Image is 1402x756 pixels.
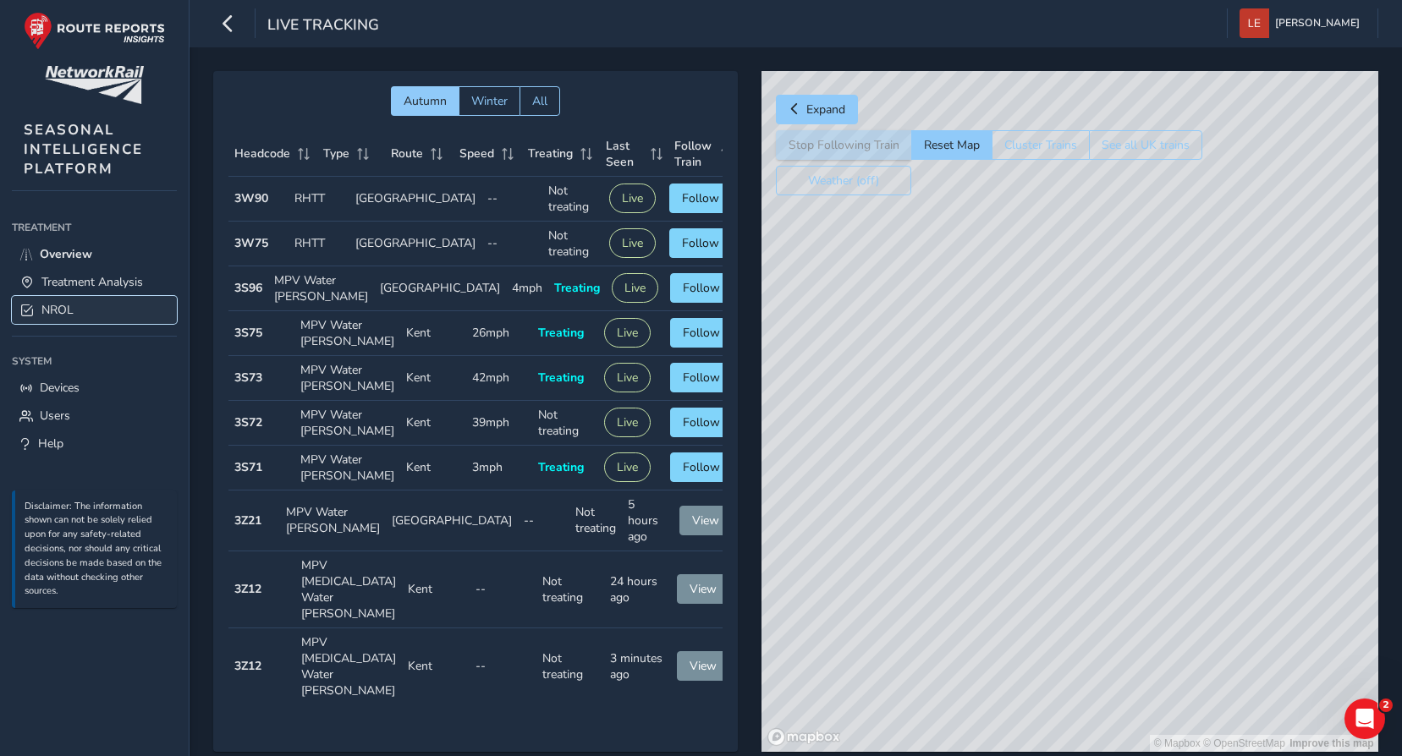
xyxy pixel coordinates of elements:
td: RHTT [289,177,349,222]
strong: 3S73 [234,370,262,386]
a: NROL [12,296,177,324]
strong: 3S96 [234,280,262,296]
strong: 3Z12 [234,581,261,597]
button: Reset Map [911,130,992,160]
img: diamond-layout [1240,8,1269,38]
strong: 3S72 [234,414,262,430]
button: View [679,506,732,535]
button: View [677,574,729,604]
span: Treating [528,145,573,162]
strong: 3Z21 [234,512,261,529]
td: MPV Water [PERSON_NAME] [294,311,400,356]
span: Follow Train [674,138,715,170]
iframe: Intercom live chat [1344,698,1385,739]
button: Follow [670,408,733,437]
td: Kent [400,311,466,356]
button: Live [604,408,651,437]
strong: 3W90 [234,190,268,206]
td: Kent [402,628,470,705]
button: Follow [670,452,733,482]
button: Follow [670,318,733,348]
td: 24 hours ago [604,551,672,628]
button: [PERSON_NAME] [1240,8,1366,38]
td: 3 minutes ago [604,628,672,705]
strong: 3S75 [234,325,262,341]
span: Users [40,408,70,424]
button: See all UK trains [1089,130,1202,160]
div: System [12,348,177,374]
td: Not treating [542,222,603,266]
span: All [532,93,547,109]
td: [GEOGRAPHIC_DATA] [386,490,518,551]
td: 3mph [466,446,532,490]
td: MPV Water [PERSON_NAME] [280,490,386,551]
td: 5 hours ago [622,490,674,551]
span: Follow [683,280,720,296]
td: Kent [400,356,466,401]
span: View [690,581,717,597]
td: Kent [402,551,470,628]
span: Winter [471,93,508,109]
a: Overview [12,240,177,268]
span: Autumn [404,93,447,109]
button: Follow [670,363,733,392]
td: 26mph [466,311,532,356]
span: Overview [40,246,92,262]
a: Help [12,430,177,457]
span: Treating [554,280,600,296]
button: Follow [670,273,733,303]
div: Treatment [12,215,177,240]
button: Winter [459,86,520,116]
td: -- [481,222,542,266]
td: [GEOGRAPHIC_DATA] [374,266,506,311]
span: Last Seen [606,138,645,170]
td: [GEOGRAPHIC_DATA] [349,222,481,266]
span: View [692,512,719,529]
span: 2 [1379,698,1393,712]
span: Follow [683,370,720,386]
button: All [520,86,560,116]
span: Treating [538,459,584,475]
td: Not treating [569,490,622,551]
button: Cluster Trains [992,130,1089,160]
span: Follow [683,414,720,430]
td: 4mph [506,266,548,311]
td: MPV Water [PERSON_NAME] [268,266,374,311]
span: View [690,658,717,674]
span: Speed [459,145,494,162]
button: Follow [669,228,732,258]
td: Kent [400,401,466,446]
strong: 3Z12 [234,658,261,674]
span: Help [38,436,63,452]
td: Not treating [532,401,598,446]
td: [GEOGRAPHIC_DATA] [349,177,481,222]
a: Treatment Analysis [12,268,177,296]
td: -- [481,177,542,222]
button: Live [612,273,658,303]
button: Autumn [391,86,459,116]
button: Live [604,452,651,482]
button: Live [609,184,656,213]
td: -- [518,490,569,551]
span: Type [323,145,349,162]
span: Follow [683,325,720,341]
span: Route [391,145,423,162]
td: MPV [MEDICAL_DATA] Water [PERSON_NAME] [295,551,402,628]
span: [PERSON_NAME] [1275,8,1360,38]
span: Treating [538,325,584,341]
strong: 3W75 [234,235,268,251]
span: Treatment Analysis [41,274,143,290]
img: customer logo [45,66,144,104]
span: Follow [683,459,720,475]
span: Live Tracking [267,14,379,38]
span: Treating [538,370,584,386]
button: Weather (off) [776,166,911,195]
span: NROL [41,302,74,318]
p: Disclaimer: The information shown can not be solely relied upon for any safety-related decisions,... [25,500,168,600]
img: rr logo [24,12,165,50]
button: Follow [669,184,732,213]
button: Live [604,318,651,348]
span: Follow [682,190,719,206]
span: Headcode [234,145,290,162]
td: Kent [400,446,466,490]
